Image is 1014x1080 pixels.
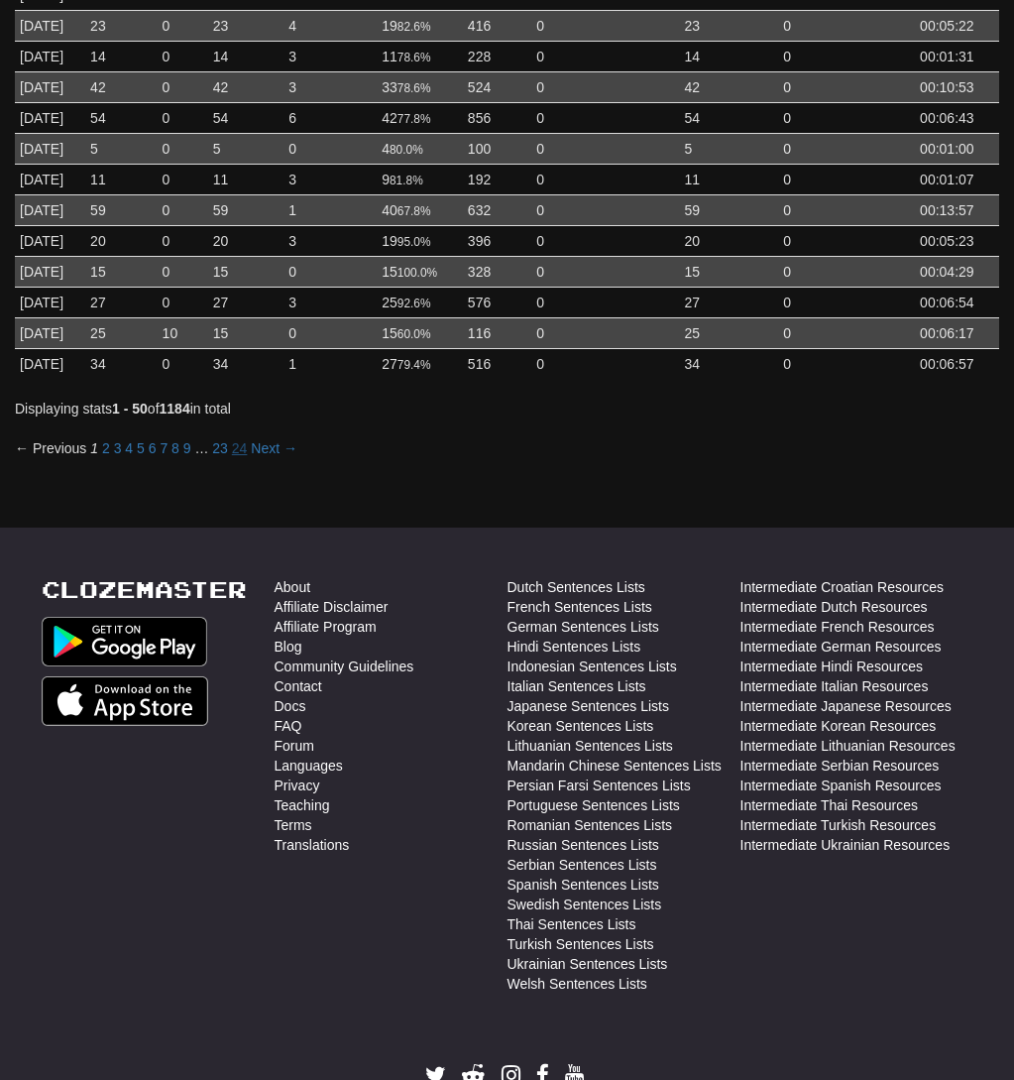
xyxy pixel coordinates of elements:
small: 60.0% [397,327,431,341]
td: 228 [463,41,531,71]
a: Intermediate Ukrainian Resources [740,835,951,855]
a: Intermediate Spanish Resources [740,776,942,795]
td: 15 [208,317,284,348]
a: Intermediate Italian Resources [740,676,929,696]
a: Page 3 [114,440,122,456]
a: Indonesian Sentences Lists [507,657,677,676]
a: Page 8 [171,440,179,456]
td: 576 [463,287,531,317]
a: Forum [275,736,314,756]
a: Intermediate Dutch Resources [740,597,928,617]
td: 00:01:07 [915,164,999,194]
a: Page 4 [125,440,133,456]
td: 11 [85,164,158,194]
td: 23 [85,10,158,41]
td: 11 [377,41,463,71]
a: Intermediate Hindi Resources [740,657,923,676]
a: Spanish Sentences Lists [507,875,659,895]
td: 5 [679,133,778,164]
td: 856 [463,102,531,133]
td: 0 [778,164,915,194]
td: 632 [463,194,531,225]
a: Translations [275,835,350,855]
td: 19 [377,225,463,256]
a: Intermediate Serbian Resources [740,756,940,776]
td: 14 [679,41,778,71]
td: 00:05:22 [915,10,999,41]
td: 40 [377,194,463,225]
td: 416 [463,10,531,41]
td: 0 [531,348,679,379]
td: 0 [778,256,915,287]
a: Intermediate Turkish Resources [740,815,937,835]
a: Lithuanian Sentences Lists [507,736,673,756]
td: 0 [158,102,208,133]
a: German Sentences Lists [507,617,659,637]
a: Page 24 [232,440,248,456]
td: 27 [85,287,158,317]
td: 5 [85,133,158,164]
td: 0 [158,41,208,71]
td: 0 [531,194,679,225]
a: Romanian Sentences Lists [507,815,673,835]
a: Privacy [275,776,320,795]
td: 0 [778,41,915,71]
a: Teaching [275,795,330,815]
small: 92.6% [397,297,431,310]
td: 0 [531,256,679,287]
td: 15 [377,256,463,287]
td: [DATE] [15,41,85,71]
td: 00:06:17 [915,317,999,348]
td: 0 [158,10,208,41]
td: 3 [283,71,377,102]
a: Serbian Sentences Lists [507,855,657,875]
td: 00:06:43 [915,102,999,133]
td: 14 [85,41,158,71]
a: Intermediate Thai Resources [740,795,919,815]
small: 95.0% [397,235,431,249]
a: Blog [275,637,302,657]
a: Portuguese Sentences Lists [507,795,680,815]
td: 0 [778,10,915,41]
td: 54 [208,102,284,133]
td: 0 [283,133,377,164]
td: [DATE] [15,164,85,194]
a: Next → [251,440,297,456]
td: 19 [377,10,463,41]
td: 0 [531,287,679,317]
td: [DATE] [15,256,85,287]
td: 23 [208,10,284,41]
a: Ukrainian Sentences Lists [507,954,668,974]
td: 00:01:31 [915,41,999,71]
a: Intermediate French Resources [740,617,935,637]
td: [DATE] [15,225,85,256]
td: 0 [778,71,915,102]
td: 25 [679,317,778,348]
td: 20 [679,225,778,256]
span: ← Previous [15,440,86,456]
a: Hindi Sentences Lists [507,637,641,657]
td: 516 [463,348,531,379]
td: 5 [208,133,284,164]
small: 80.0% [390,143,423,157]
a: Italian Sentences Lists [507,676,646,696]
td: 9 [377,164,463,194]
a: Thai Sentences Lists [507,914,636,934]
small: 79.4% [397,358,431,372]
td: 0 [158,256,208,287]
a: Intermediate Croatian Resources [740,577,944,597]
td: 23 [679,10,778,41]
td: 25 [85,317,158,348]
td: 0 [778,133,915,164]
td: 27 [377,348,463,379]
img: Get it on Google Play [42,617,208,666]
small: 67.8% [397,204,431,218]
td: [DATE] [15,348,85,379]
td: 0 [531,164,679,194]
td: 25 [377,287,463,317]
td: 1 [283,348,377,379]
td: 0 [778,225,915,256]
td: 3 [283,287,377,317]
td: 59 [208,194,284,225]
a: Dutch Sentences Lists [507,577,645,597]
